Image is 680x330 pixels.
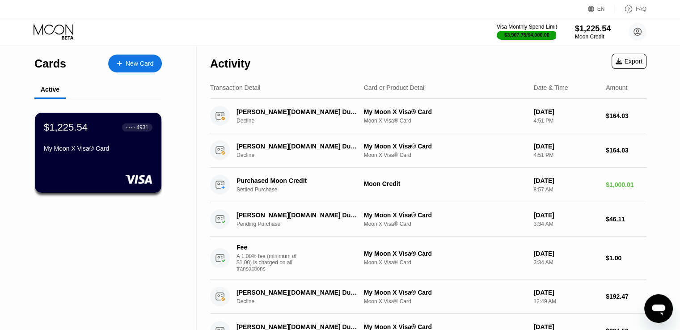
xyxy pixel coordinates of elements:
div: Active [41,86,59,93]
div: Export [612,54,646,69]
div: 3:34 AM [533,221,599,227]
div: [DATE] [533,250,599,257]
div: New Card [108,55,162,72]
div: Settled Purchase [237,186,368,193]
div: FAQ [615,4,646,13]
div: Date & Time [533,84,568,91]
div: New Card [126,60,153,68]
div: [PERSON_NAME][DOMAIN_NAME] Dublin 4 IEDeclineMy Moon X Visa® CardMoon X Visa® Card[DATE]4:51 PM$1... [210,99,646,133]
div: $46.11 [606,216,646,223]
iframe: Button to launch messaging window, conversation in progress [644,294,673,323]
div: Visa Monthly Spend Limit$3,907.75/$4,000.00 [497,24,557,40]
div: 4931 [136,124,148,131]
div: Visa Monthly Spend Limit [497,24,557,30]
div: My Moon X Visa® Card [44,145,152,152]
div: Decline [237,152,368,158]
div: My Moon X Visa® Card [364,212,527,219]
div: EN [597,6,605,12]
div: [DATE] [533,108,599,115]
div: $1,225.54Moon Credit [575,24,611,40]
div: Moon Credit [575,34,611,40]
div: FAQ [636,6,646,12]
div: [PERSON_NAME][DOMAIN_NAME] Dublin 4 IEDeclineMy Moon X Visa® CardMoon X Visa® Card[DATE]4:51 PM$1... [210,133,646,168]
div: Activity [210,57,250,70]
div: My Moon X Visa® Card [364,289,527,296]
div: A 1.00% fee (minimum of $1.00) is charged on all transactions [237,253,304,272]
div: Moon X Visa® Card [364,118,527,124]
div: $192.47 [606,293,646,300]
div: $1,225.54● ● ● ●4931My Moon X Visa® Card [35,113,161,193]
div: [PERSON_NAME][DOMAIN_NAME] Dublin 4 IE [237,212,359,219]
div: 8:57 AM [533,186,599,193]
div: [DATE] [533,143,599,150]
div: [PERSON_NAME][DOMAIN_NAME] Dublin 4 IE [237,289,359,296]
div: My Moon X Visa® Card [364,250,527,257]
div: Moon X Visa® Card [364,259,527,266]
div: $164.03 [606,147,646,154]
div: Cards [34,57,66,70]
div: Moon X Visa® Card [364,221,527,227]
div: FeeA 1.00% fee (minimum of $1.00) is charged on all transactionsMy Moon X Visa® CardMoon X Visa® ... [210,237,646,279]
div: Card or Product Detail [364,84,426,91]
div: $1,000.01 [606,181,646,188]
div: [DATE] [533,289,599,296]
div: [DATE] [533,177,599,184]
div: My Moon X Visa® Card [364,108,527,115]
div: ● ● ● ● [126,126,135,129]
div: 4:51 PM [533,118,599,124]
div: [PERSON_NAME][DOMAIN_NAME] Dublin 4 IEPending PurchaseMy Moon X Visa® CardMoon X Visa® Card[DATE]... [210,202,646,237]
div: Amount [606,84,627,91]
div: Fee [237,244,299,251]
div: 3:34 AM [533,259,599,266]
div: Moon X Visa® Card [364,152,527,158]
div: Purchased Moon Credit [237,177,359,184]
div: $164.03 [606,112,646,119]
div: [PERSON_NAME][DOMAIN_NAME] Dublin 4 IEDeclineMy Moon X Visa® CardMoon X Visa® Card[DATE]12:49 AM$... [210,279,646,314]
div: [PERSON_NAME][DOMAIN_NAME] Dublin 4 IE [237,108,359,115]
div: Pending Purchase [237,221,368,227]
div: $1,225.54 [44,122,88,133]
div: EN [588,4,615,13]
div: 12:49 AM [533,298,599,305]
div: [DATE] [533,212,599,219]
div: Moon Credit [364,180,527,187]
div: Moon X Visa® Card [364,298,527,305]
div: Transaction Detail [210,84,260,91]
div: Decline [237,298,368,305]
div: Purchased Moon CreditSettled PurchaseMoon Credit[DATE]8:57 AM$1,000.01 [210,168,646,202]
div: 4:51 PM [533,152,599,158]
div: Decline [237,118,368,124]
div: [PERSON_NAME][DOMAIN_NAME] Dublin 4 IE [237,143,359,150]
div: $1.00 [606,254,646,262]
div: My Moon X Visa® Card [364,143,527,150]
div: $3,907.75 / $4,000.00 [504,32,549,38]
div: $1,225.54 [575,24,611,34]
div: Export [616,58,642,65]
